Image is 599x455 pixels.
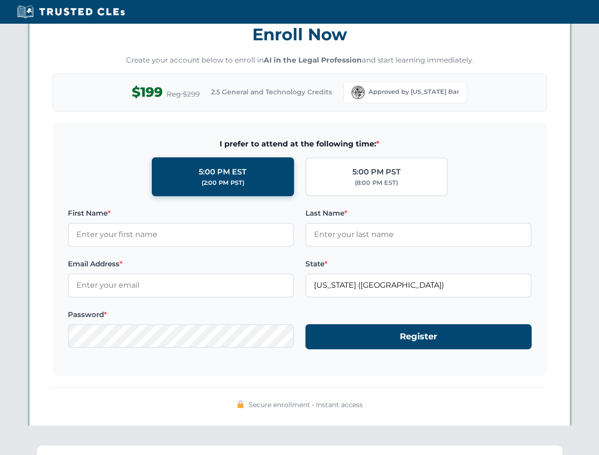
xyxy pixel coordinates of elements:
[351,86,365,99] img: Florida Bar
[166,89,200,100] span: Reg $299
[132,82,163,103] span: $199
[53,19,547,49] h3: Enroll Now
[68,309,294,320] label: Password
[68,208,294,219] label: First Name
[369,87,459,97] span: Approved by [US_STATE] Bar
[305,324,532,349] button: Register
[305,273,532,297] input: Florida (FL)
[264,55,362,64] strong: AI in the Legal Profession
[305,208,532,219] label: Last Name
[249,400,363,410] span: Secure enrollment • Instant access
[237,400,244,408] img: 🔒
[305,223,532,246] input: Enter your last name
[68,223,294,246] input: Enter your first name
[68,273,294,297] input: Enter your email
[68,258,294,270] label: Email Address
[53,55,547,66] p: Create your account below to enroll in and start learning immediately.
[211,87,332,97] span: 2.5 General and Technology Credits
[305,258,532,270] label: State
[352,166,401,178] div: 5:00 PM PST
[199,166,247,178] div: 5:00 PM EST
[202,178,244,188] div: (2:00 PM PST)
[14,5,128,19] img: Trusted CLEs
[68,138,532,150] span: I prefer to attend at the following time:
[355,178,398,188] div: (8:00 PM EST)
